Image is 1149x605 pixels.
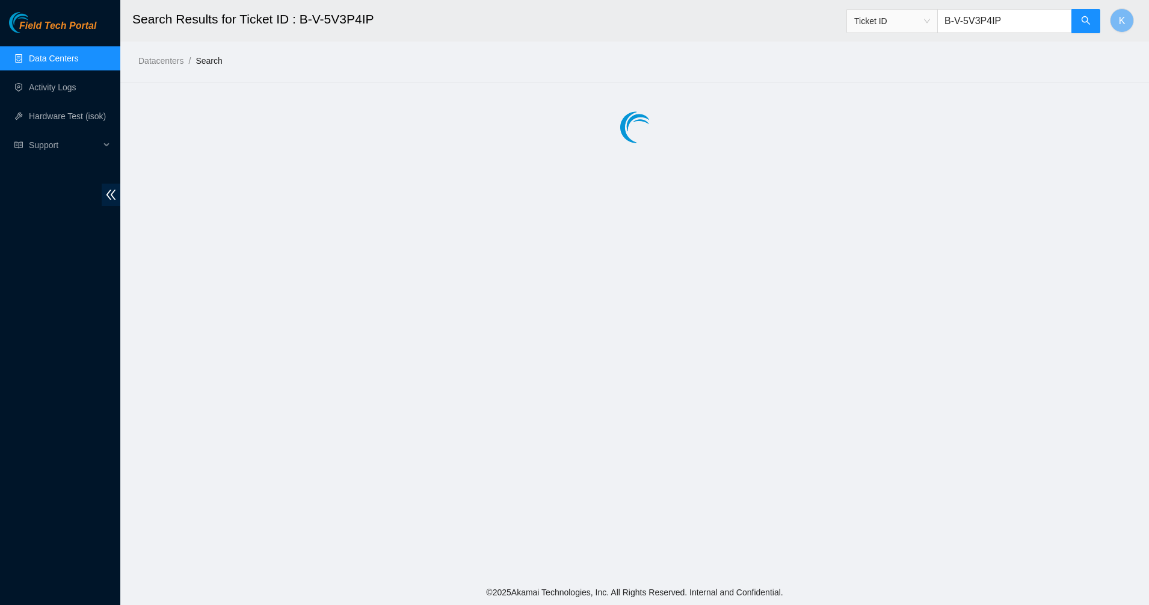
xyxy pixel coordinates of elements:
footer: © 2025 Akamai Technologies, Inc. All Rights Reserved. Internal and Confidential. [120,580,1149,605]
button: K [1110,8,1134,33]
a: Datacenters [138,56,183,66]
a: Hardware Test (isok) [29,111,106,121]
img: Akamai Technologies [9,12,61,33]
span: / [188,56,191,66]
button: search [1071,9,1100,33]
span: search [1081,16,1091,27]
a: Activity Logs [29,82,76,92]
span: read [14,141,23,149]
a: Search [196,56,222,66]
a: Akamai TechnologiesField Tech Portal [9,22,96,37]
span: double-left [102,184,120,206]
span: Support [29,133,100,157]
span: K [1119,13,1126,28]
input: Enter text here... [937,9,1072,33]
span: Field Tech Portal [19,20,96,32]
span: Ticket ID [854,12,930,30]
a: Data Centers [29,54,78,63]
